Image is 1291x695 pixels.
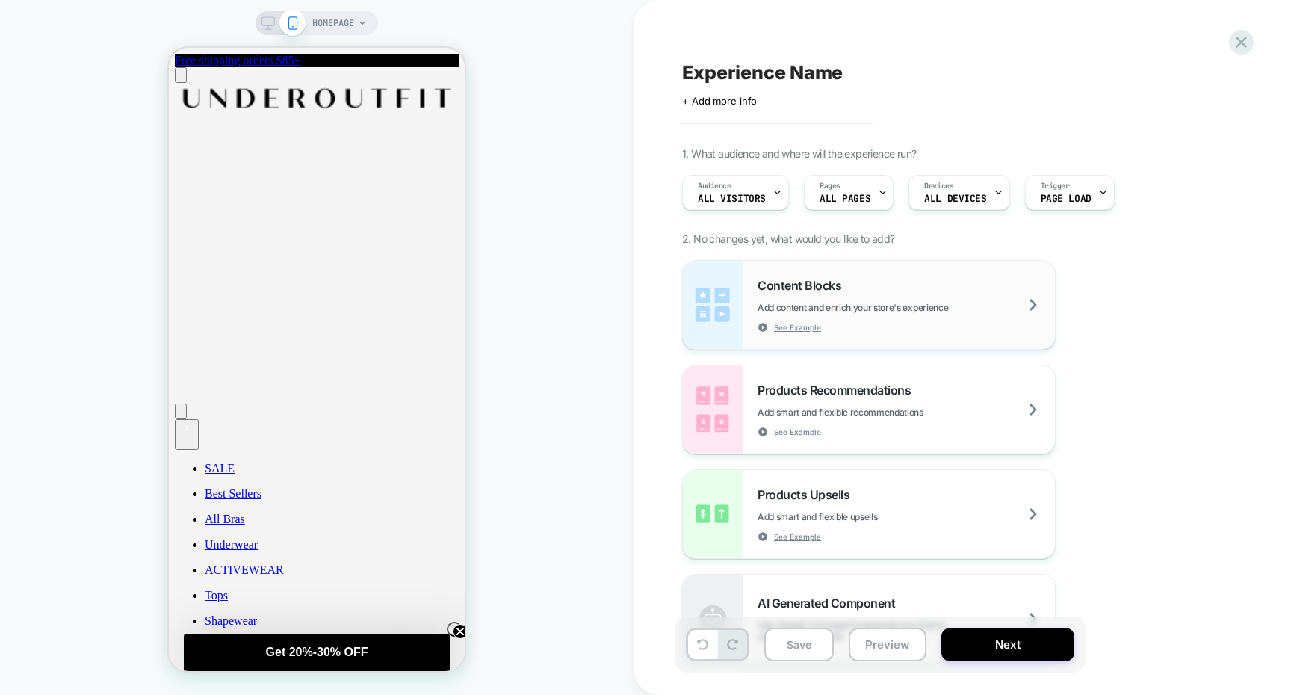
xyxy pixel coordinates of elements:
span: Content Blocks [758,278,849,293]
button: Preview [849,628,926,661]
div: 2 [12,374,24,386]
a: Go to homepage [6,55,290,68]
span: 1. What audience and where will the experience run? [682,147,916,160]
a: Best Sellers [36,439,290,453]
span: Trigger [1041,181,1070,191]
button: Open menu [6,19,18,35]
a: Free shipping orders $85+ [6,6,132,19]
span: Get 20%-30% OFF [97,598,199,611]
span: See Example [774,322,821,333]
a: Shapewear [36,566,290,580]
span: Products Upsells [758,487,857,502]
span: HOMEPAGE [312,11,354,35]
span: ALL PAGES [820,194,870,204]
button: Next [941,628,1074,661]
a: All Bras [36,465,290,478]
span: 2. No changes yet, what would you like to add? [682,232,894,245]
div: Get 20%-30% OFFClose teaser [15,586,281,623]
span: All Visitors [698,194,766,204]
button: Close teaser [278,574,293,589]
a: SALE [36,414,290,427]
span: ALL DEVICES [924,194,986,204]
span: See Example [774,427,821,437]
a: Underwear [36,490,290,504]
a: ACTIVEWEAR [36,516,290,529]
span: Add smart and flexible recommendations [758,407,998,418]
span: Devices [924,181,953,191]
span: Pages [820,181,840,191]
span: AI Generated Component [758,596,903,611]
button: Save [764,628,834,661]
span: Page Load [1041,194,1092,204]
span: Experience Name [682,61,843,84]
a: Go to account page [6,342,290,355]
span: Add content and enrich your store's experience [758,302,1023,313]
span: See Example [774,531,821,542]
button: Open search [6,356,18,371]
span: + Add more info [682,95,757,107]
button: Open cart [6,371,30,402]
span: Audience [698,181,731,191]
div: 1 / 1 [6,6,302,19]
img: Logo [6,35,290,66]
iframe: To enrich screen reader interactions, please activate Accessibility in Grammarly extension settings [169,48,465,671]
span: Add smart and flexible upsells [758,511,952,522]
a: Tops [36,541,290,555]
span: Products Recommendations [758,383,918,398]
